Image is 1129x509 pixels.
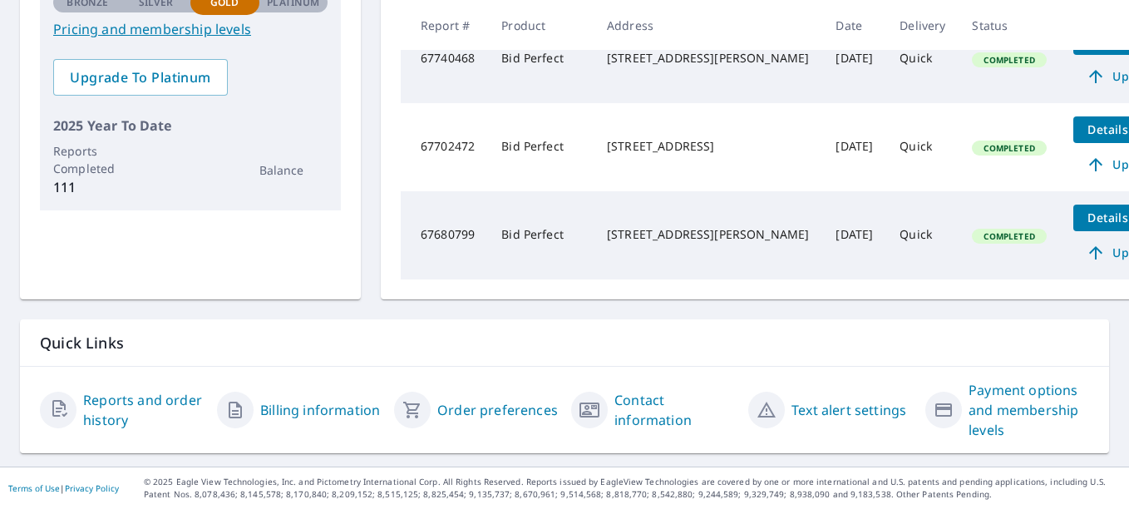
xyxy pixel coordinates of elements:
[53,59,228,96] a: Upgrade To Platinum
[974,142,1044,154] span: Completed
[886,15,959,103] td: Quick
[614,390,735,430] a: Contact information
[8,482,60,494] a: Terms of Use
[822,103,886,191] td: [DATE]
[401,191,488,279] td: 67680799
[488,15,594,103] td: Bid Perfect
[83,390,204,430] a: Reports and order history
[607,138,809,155] div: [STREET_ADDRESS]
[886,191,959,279] td: Quick
[437,400,558,420] a: Order preferences
[260,400,380,420] a: Billing information
[53,19,328,39] a: Pricing and membership levels
[40,333,1089,353] p: Quick Links
[607,226,809,243] div: [STREET_ADDRESS][PERSON_NAME]
[53,177,122,197] p: 111
[974,54,1044,66] span: Completed
[488,191,594,279] td: Bid Perfect
[886,103,959,191] td: Quick
[65,482,119,494] a: Privacy Policy
[822,15,886,103] td: [DATE]
[488,103,594,191] td: Bid Perfect
[969,380,1089,440] a: Payment options and membership levels
[67,68,214,86] span: Upgrade To Platinum
[53,142,122,177] p: Reports Completed
[822,191,886,279] td: [DATE]
[401,15,488,103] td: 67740468
[791,400,906,420] a: Text alert settings
[259,161,328,179] p: Balance
[8,483,119,493] p: |
[974,230,1044,242] span: Completed
[144,476,1121,501] p: © 2025 Eagle View Technologies, Inc. and Pictometry International Corp. All Rights Reserved. Repo...
[53,116,328,136] p: 2025 Year To Date
[401,103,488,191] td: 67702472
[607,50,809,67] div: [STREET_ADDRESS][PERSON_NAME]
